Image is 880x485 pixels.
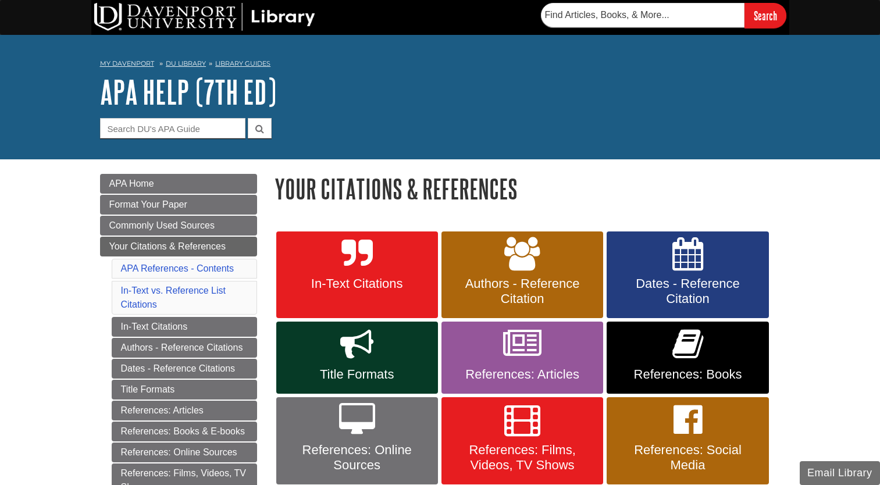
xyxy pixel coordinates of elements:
[800,461,880,485] button: Email Library
[441,322,603,394] a: References: Articles
[100,56,781,74] nav: breadcrumb
[121,286,226,309] a: In-Text vs. Reference List Citations
[450,276,594,306] span: Authors - Reference Citation
[112,338,257,358] a: Authors - Reference Citations
[285,443,429,473] span: References: Online Sources
[615,276,760,306] span: Dates - Reference Citation
[285,367,429,382] span: Title Formats
[276,231,438,319] a: In-Text Citations
[112,422,257,441] a: References: Books & E-books
[275,174,781,204] h1: Your Citations & References
[109,179,154,188] span: APA Home
[450,443,594,473] span: References: Films, Videos, TV Shows
[607,397,768,484] a: References: Social Media
[450,367,594,382] span: References: Articles
[109,220,215,230] span: Commonly Used Sources
[100,174,257,194] a: APA Home
[112,359,257,379] a: Dates - Reference Citations
[100,74,276,110] a: APA Help (7th Ed)
[109,241,226,251] span: Your Citations & References
[285,276,429,291] span: In-Text Citations
[744,3,786,28] input: Search
[615,443,760,473] span: References: Social Media
[100,195,257,215] a: Format Your Paper
[166,59,206,67] a: DU Library
[100,59,154,69] a: My Davenport
[441,397,603,484] a: References: Films, Videos, TV Shows
[441,231,603,319] a: Authors - Reference Citation
[112,401,257,420] a: References: Articles
[112,317,257,337] a: In-Text Citations
[215,59,270,67] a: Library Guides
[541,3,744,27] input: Find Articles, Books, & More...
[100,216,257,236] a: Commonly Used Sources
[100,118,245,138] input: Search DU's APA Guide
[100,237,257,256] a: Your Citations & References
[607,322,768,394] a: References: Books
[121,263,234,273] a: APA References - Contents
[276,397,438,484] a: References: Online Sources
[276,322,438,394] a: Title Formats
[94,3,315,31] img: DU Library
[112,380,257,400] a: Title Formats
[112,443,257,462] a: References: Online Sources
[615,367,760,382] span: References: Books
[541,3,786,28] form: Searches DU Library's articles, books, and more
[607,231,768,319] a: Dates - Reference Citation
[109,199,187,209] span: Format Your Paper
